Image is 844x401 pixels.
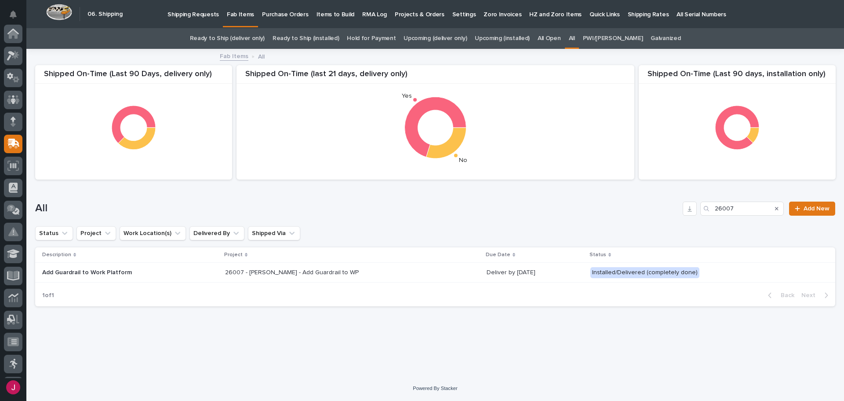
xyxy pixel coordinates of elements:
a: Ready to Ship (installed) [273,28,339,49]
p: 26007 - [PERSON_NAME] - Add Guardrail to WP [225,267,360,276]
button: Work Location(s) [120,226,186,240]
a: Upcoming (installed) [475,28,530,49]
div: Shipped On-Time (last 21 days, delivery only) [236,70,634,84]
div: Installed/Delivered (completely done) [590,267,699,278]
button: Notifications [4,5,22,24]
span: Back [775,291,794,299]
p: 1 of 1 [35,285,61,306]
a: Fab Items [220,51,248,61]
button: Shipped Via [248,226,300,240]
span: Next [801,291,821,299]
a: Upcoming (deliver only) [404,28,467,49]
p: All [258,51,265,61]
button: Status [35,226,73,240]
p: Status [589,250,606,260]
a: PWI/[PERSON_NAME] [583,28,643,49]
a: All [569,28,575,49]
a: Galvanized [651,28,680,49]
p: Add Guardrail to Work Platform [42,269,196,276]
button: users-avatar [4,378,22,397]
text: Yes [402,93,412,99]
div: Shipped On-Time (Last 90 Days, delivery only) [35,70,232,84]
h1: All [35,202,679,215]
a: Powered By Stacker [413,386,457,391]
div: Shipped On-Time (Last 90 days, installation only) [639,70,836,84]
div: Notifications [11,11,22,25]
text: No [459,157,467,163]
input: Search [700,202,784,216]
p: Deliver by [DATE] [487,269,583,276]
button: Back [761,291,798,299]
a: Hold for Payment [347,28,396,49]
button: Delivered By [189,226,244,240]
h2: 06. Shipping [87,11,123,18]
p: Project [224,250,243,260]
a: Add New [789,202,835,216]
p: Due Date [486,250,510,260]
p: Description [42,250,71,260]
tr: Add Guardrail to Work Platform26007 - [PERSON_NAME] - Add Guardrail to WP26007 - [PERSON_NAME] - ... [35,263,835,283]
span: Add New [804,206,829,212]
img: Workspace Logo [46,4,72,20]
a: Ready to Ship (deliver only) [190,28,265,49]
button: Project [76,226,116,240]
button: Next [798,291,835,299]
a: All Open [538,28,561,49]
